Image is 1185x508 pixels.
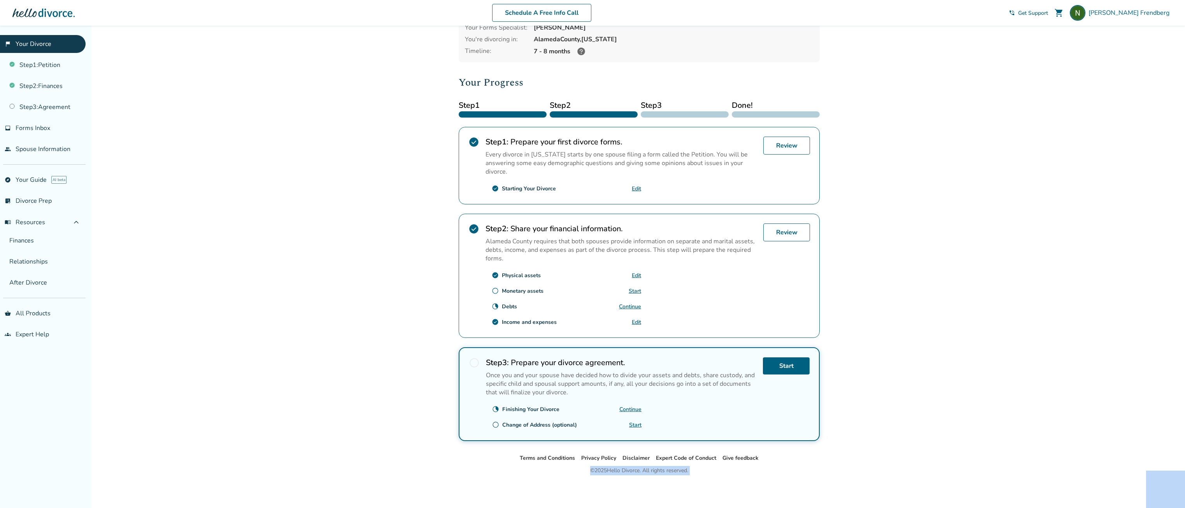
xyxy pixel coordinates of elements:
div: Timeline: [465,47,528,56]
span: Step 2 [550,100,638,111]
iframe: Chat Widget [1146,471,1185,508]
a: Edit [632,185,641,192]
li: Disclaimer [622,454,650,463]
a: Expert Code of Conduct [656,454,716,462]
span: Step 1 [459,100,547,111]
div: Income and expenses [502,318,557,326]
div: Monetary assets [502,287,543,295]
span: Done! [732,100,820,111]
span: groups [5,331,11,337]
div: You're divorcing in: [465,35,528,44]
span: check_circle [468,223,479,234]
span: phone_in_talk [1009,10,1015,16]
a: Start [763,357,810,374]
span: radio_button_unchecked [492,421,499,428]
span: Resources [5,218,45,227]
div: © 2025 Hello Divorce. All rights reserved. [590,466,688,475]
span: check_circle [468,137,479,148]
span: Get Support [1018,9,1048,17]
a: Edit [632,318,641,326]
div: Starting Your Divorce [502,185,556,192]
strong: Step 1 : [486,137,508,147]
p: Every divorce in [US_STATE] starts by one spouse filing a form called the Petition. You will be a... [486,150,757,176]
a: Review [763,223,810,241]
span: check_circle [492,318,499,325]
span: check_circle [492,272,499,279]
span: radio_button_unchecked [469,357,480,368]
strong: Step 3 : [486,357,509,368]
span: shopping_cart [1054,8,1064,18]
div: 7 - 8 months [534,47,813,56]
h2: Prepare your first divorce forms. [486,137,757,147]
div: Finishing Your Divorce [502,406,559,413]
a: Schedule A Free Info Call [492,4,591,22]
a: Terms and Conditions [520,454,575,462]
h2: Prepare your divorce agreement. [486,357,757,368]
a: phone_in_talkGet Support [1009,9,1048,17]
span: list_alt_check [5,198,11,204]
span: [PERSON_NAME] Frendberg [1089,9,1173,17]
span: flag_2 [5,41,11,47]
a: Continue [619,303,641,310]
span: check_circle [492,185,499,192]
span: AI beta [51,176,67,184]
span: shopping_basket [5,310,11,316]
span: clock_loader_40 [492,303,499,310]
div: Change of Address (optional) [502,421,577,429]
a: Edit [632,272,641,279]
div: Debts [502,303,517,310]
span: explore [5,177,11,183]
a: Review [763,137,810,155]
span: clock_loader_40 [492,406,499,413]
img: Neil Frendberg [1070,5,1085,21]
span: expand_less [72,218,81,227]
p: Once you and your spouse have decided how to divide your assets and debts, share custody, and spe... [486,371,757,397]
span: people [5,146,11,152]
span: inbox [5,125,11,131]
li: Give feedback [722,454,759,463]
div: Alameda County, [US_STATE] [534,35,813,44]
span: Step 3 [641,100,729,111]
h2: Your Progress [459,75,820,90]
a: Privacy Policy [581,454,616,462]
a: Start [629,421,642,429]
span: Forms Inbox [16,124,50,132]
span: menu_book [5,219,11,225]
div: Physical assets [502,272,541,279]
strong: Step 2 : [486,223,508,234]
p: Alameda County requires that both spouses provide information on separate and marital assets, deb... [486,237,757,263]
span: radio_button_unchecked [492,287,499,294]
h2: Share your financial information. [486,223,757,234]
a: Start [629,287,641,295]
a: Continue [619,406,642,413]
